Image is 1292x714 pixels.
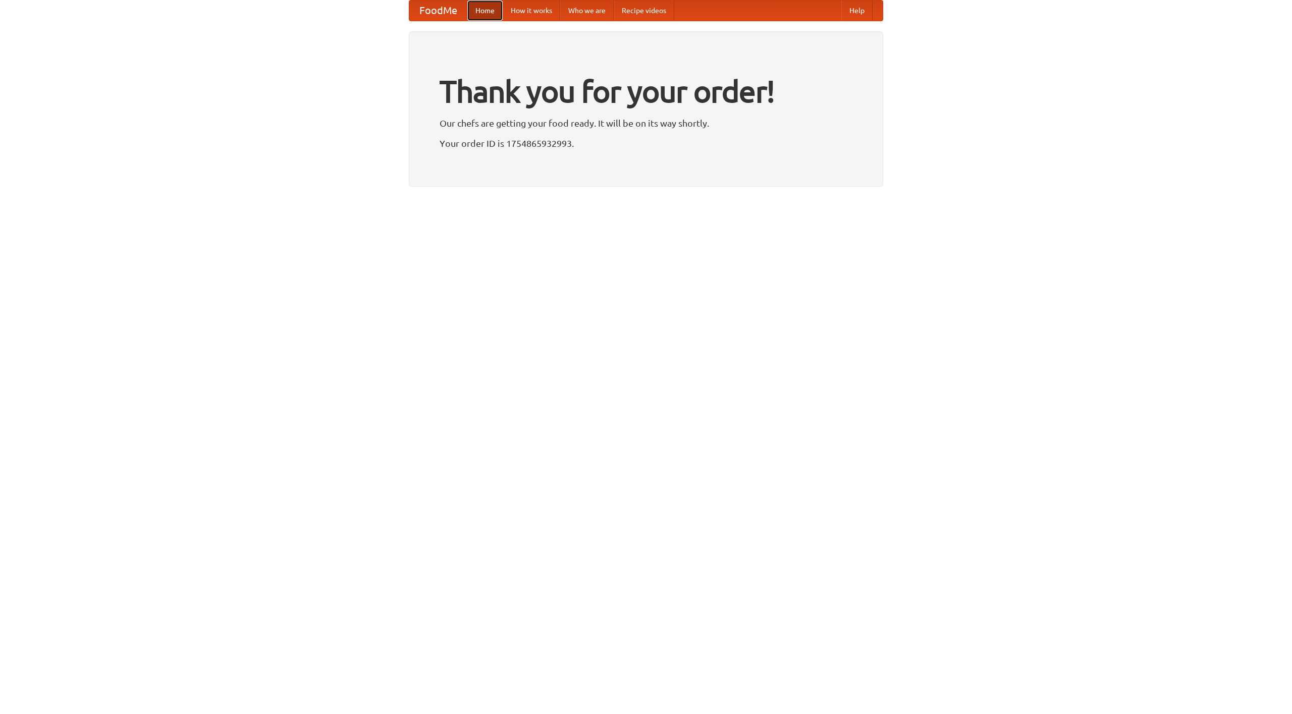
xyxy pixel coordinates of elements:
[440,136,852,151] p: Your order ID is 1754865932993.
[503,1,560,21] a: How it works
[409,1,467,21] a: FoodMe
[560,1,614,21] a: Who we are
[614,1,674,21] a: Recipe videos
[467,1,503,21] a: Home
[440,116,852,131] p: Our chefs are getting your food ready. It will be on its way shortly.
[841,1,873,21] a: Help
[440,67,852,116] h1: Thank you for your order!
